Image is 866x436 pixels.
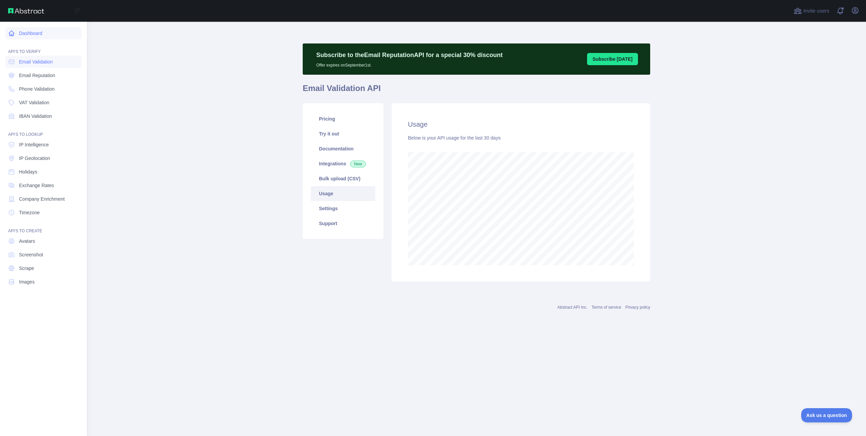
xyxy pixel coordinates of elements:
span: IBAN Validation [19,113,52,120]
a: Support [311,216,375,231]
a: Bulk upload (CSV) [311,171,375,186]
span: Holidays [19,168,37,175]
a: Holidays [5,166,81,178]
a: Privacy policy [625,305,650,310]
a: VAT Validation [5,96,81,109]
a: Timezone [5,206,81,219]
div: API'S TO VERIFY [5,41,81,54]
a: Documentation [311,141,375,156]
a: Usage [311,186,375,201]
a: Avatars [5,235,81,247]
div: API'S TO LOOKUP [5,124,81,137]
a: Dashboard [5,27,81,39]
span: VAT Validation [19,99,49,106]
span: Email Validation [19,58,53,65]
a: Screenshot [5,249,81,261]
a: IP Intelligence [5,139,81,151]
button: Subscribe [DATE] [587,53,638,65]
a: Abstract API Inc. [558,305,588,310]
a: Phone Validation [5,83,81,95]
h1: Email Validation API [303,83,650,99]
div: API'S TO CREATE [5,220,81,234]
a: Exchange Rates [5,179,81,192]
a: Images [5,276,81,288]
span: Scrape [19,265,34,272]
a: Pricing [311,111,375,126]
a: Email Validation [5,56,81,68]
iframe: Toggle Customer Support [801,408,852,422]
a: Terms of service [591,305,621,310]
a: Try it out [311,126,375,141]
a: Integrations New [311,156,375,171]
span: Invite users [803,7,829,15]
p: Offer expires on September 1st. [316,60,503,68]
h2: Usage [408,120,634,129]
span: Images [19,278,35,285]
a: IBAN Validation [5,110,81,122]
span: Exchange Rates [19,182,54,189]
span: IP Geolocation [19,155,50,162]
a: Email Reputation [5,69,81,81]
span: Avatars [19,238,35,244]
a: Company Enrichment [5,193,81,205]
span: Screenshot [19,251,43,258]
span: Email Reputation [19,72,55,79]
span: Phone Validation [19,86,55,92]
div: Below is your API usage for the last 30 days [408,134,634,141]
span: IP Intelligence [19,141,49,148]
span: New [350,161,366,167]
span: Company Enrichment [19,196,65,202]
img: Abstract API [8,8,44,14]
span: Timezone [19,209,40,216]
a: Scrape [5,262,81,274]
a: Settings [311,201,375,216]
p: Subscribe to the Email Reputation API for a special 30 % discount [316,50,503,60]
a: IP Geolocation [5,152,81,164]
button: Invite users [792,5,831,16]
